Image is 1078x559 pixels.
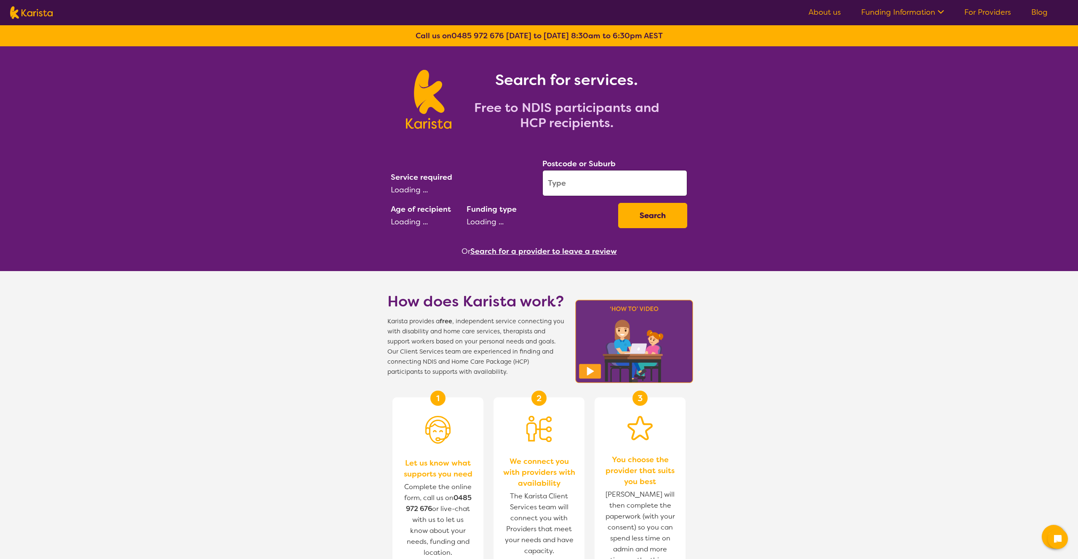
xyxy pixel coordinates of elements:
span: Complete the online form, call us on or live-chat with us to let us know about your needs, fundin... [404,482,472,557]
div: Loading ... [391,216,460,228]
a: About us [808,7,841,17]
div: 2 [531,391,547,406]
span: We connect you with providers with availability [502,456,576,489]
img: Karista logo [10,6,53,19]
div: Loading ... [467,216,611,228]
img: Star icon [627,416,653,440]
div: Loading ... [391,184,536,196]
a: For Providers [964,7,1011,17]
img: Karista logo [406,70,451,129]
a: Funding Information [861,7,944,17]
div: 3 [632,391,648,406]
span: The Karista Client Services team will connect you with Providers that meet your needs and have ca... [502,489,576,559]
img: Person with headset icon [425,416,451,444]
a: Blog [1031,7,1048,17]
span: Karista provides a , independent service connecting you with disability and home care services, t... [387,317,564,377]
label: Age of recipient [391,204,451,214]
div: 1 [430,391,446,406]
img: Person being matched to services icon [526,416,552,442]
b: free [440,317,452,325]
input: Type [542,170,687,196]
button: Search for a provider to leave a review [470,245,617,258]
img: Karista video [573,297,696,386]
b: Call us on [DATE] to [DATE] 8:30am to 6:30pm AEST [416,31,663,41]
h2: Free to NDIS participants and HCP recipients. [462,100,672,130]
h1: Search for services. [462,70,672,90]
label: Service required [391,172,452,182]
span: You choose the provider that suits you best [603,454,677,487]
label: Funding type [467,204,517,214]
label: Postcode or Suburb [542,159,616,169]
span: Or [462,245,470,258]
span: Let us know what supports you need [401,458,475,479]
a: 0485 972 676 [451,31,504,41]
h1: How does Karista work? [387,291,564,311]
button: Search [618,203,687,228]
button: Channel Menu [1042,525,1065,548]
